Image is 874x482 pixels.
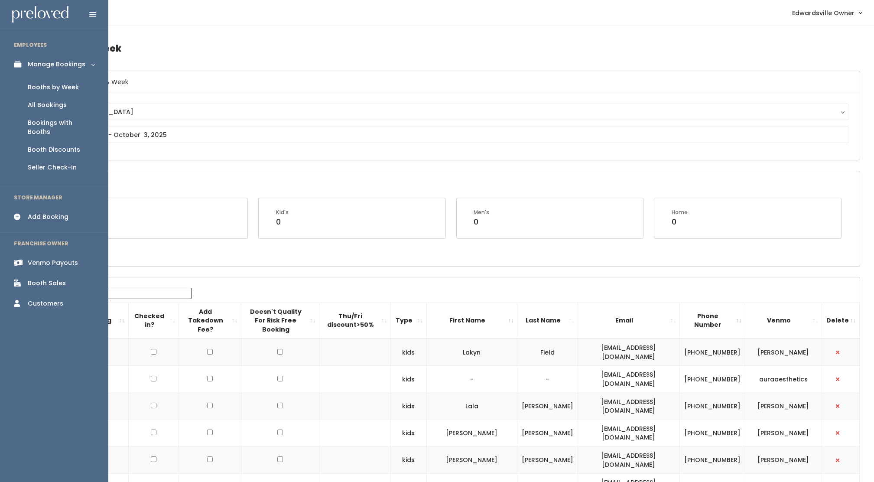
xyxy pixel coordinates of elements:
[81,288,192,299] input: Search:
[28,212,68,221] div: Add Booking
[517,393,578,420] td: [PERSON_NAME]
[745,446,822,473] td: [PERSON_NAME]
[426,420,517,446] td: [PERSON_NAME]
[672,216,688,228] div: 0
[474,208,490,216] div: Men's
[578,393,679,420] td: [EMAIL_ADDRESS][DOMAIN_NAME]
[474,216,490,228] div: 0
[276,216,289,228] div: 0
[45,71,860,93] h6: Select Location & Week
[679,393,745,420] td: [PHONE_NUMBER]
[578,446,679,473] td: [EMAIL_ADDRESS][DOMAIN_NAME]
[426,303,517,339] th: First Name: activate to sort column ascending
[179,303,241,339] th: Add Takedown Fee?: activate to sort column ascending
[745,420,822,446] td: [PERSON_NAME]
[426,366,517,393] td: -
[390,366,426,393] td: kids
[679,303,745,339] th: Phone Number: activate to sort column ascending
[28,258,78,267] div: Venmo Payouts
[28,279,66,288] div: Booth Sales
[28,101,67,110] div: All Bookings
[12,6,68,23] img: preloved logo
[745,393,822,420] td: [PERSON_NAME]
[390,420,426,446] td: kids
[672,208,688,216] div: Home
[745,339,822,366] td: [PERSON_NAME]
[517,420,578,446] td: [PERSON_NAME]
[578,366,679,393] td: [EMAIL_ADDRESS][DOMAIN_NAME]
[241,303,319,339] th: Doesn't Quality For Risk Free Booking : activate to sort column ascending
[517,446,578,473] td: [PERSON_NAME]
[679,446,745,473] td: [PHONE_NUMBER]
[679,366,745,393] td: [PHONE_NUMBER]
[28,60,85,69] div: Manage Bookings
[319,303,390,339] th: Thu/Fri discount&gt;50%: activate to sort column ascending
[517,303,578,339] th: Last Name: activate to sort column ascending
[792,8,855,18] span: Edwardsville Owner
[28,83,79,92] div: Booths by Week
[390,303,426,339] th: Type: activate to sort column ascending
[44,36,860,60] h4: Booths by Week
[745,366,822,393] td: auraaesthetics
[276,208,289,216] div: Kid's
[28,299,63,308] div: Customers
[426,446,517,473] td: [PERSON_NAME]
[28,163,77,172] div: Seller Check-in
[426,393,517,420] td: Lala
[517,339,578,366] td: Field
[55,127,849,143] input: September 27 - October 3, 2025
[745,303,822,339] th: Venmo: activate to sort column ascending
[55,104,849,120] button: [GEOGRAPHIC_DATA]
[578,303,679,339] th: Email: activate to sort column ascending
[679,339,745,366] td: [PHONE_NUMBER]
[822,303,859,339] th: Delete: activate to sort column ascending
[63,107,841,117] div: [GEOGRAPHIC_DATA]
[28,145,80,154] div: Booth Discounts
[517,366,578,393] td: -
[578,339,679,366] td: [EMAIL_ADDRESS][DOMAIN_NAME]
[390,339,426,366] td: kids
[426,339,517,366] td: Lakyn
[578,420,679,446] td: [EMAIL_ADDRESS][DOMAIN_NAME]
[28,118,94,137] div: Bookings with Booths
[390,446,426,473] td: kids
[390,393,426,420] td: kids
[679,420,745,446] td: [PHONE_NUMBER]
[783,3,871,22] a: Edwardsville Owner
[50,288,192,299] label: Search:
[129,303,179,339] th: Checked in?: activate to sort column ascending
